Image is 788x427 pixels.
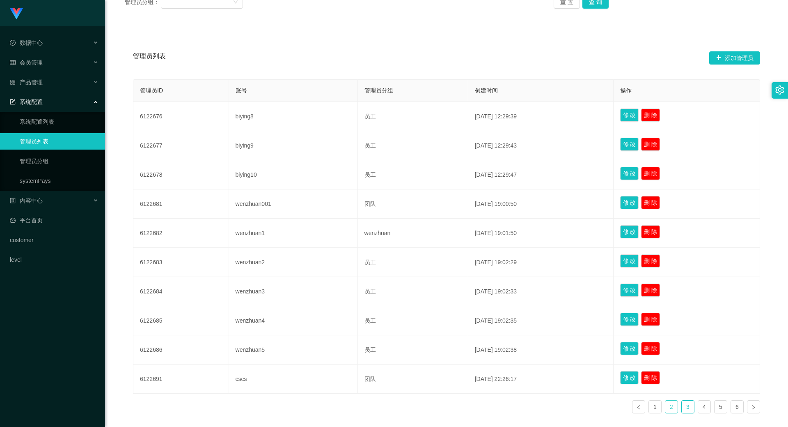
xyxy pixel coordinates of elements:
[236,87,247,94] span: 账号
[747,400,760,413] li: 下一页
[10,212,98,229] a: 图标: dashboard平台首页
[229,102,358,131] td: biying8
[475,317,517,324] span: [DATE] 19:02:35
[475,171,517,178] span: [DATE] 12:29:47
[133,306,229,335] td: 6122685
[709,51,760,65] button: 图标: plus添加管理员
[641,371,660,384] button: 删 除
[775,85,784,95] i: 图标: setting
[475,87,498,94] span: 创建时间
[475,259,517,265] span: [DATE] 19:02:29
[649,401,661,413] a: 1
[641,342,660,355] button: 删 除
[620,138,639,151] button: 修 改
[229,131,358,160] td: biying9
[10,99,43,105] span: 系统配置
[475,288,517,295] span: [DATE] 19:02:33
[641,225,660,238] button: 删 除
[20,133,98,150] a: 管理员列表
[641,138,660,151] button: 删 除
[229,365,358,394] td: cscs
[10,60,16,65] i: 图标: table
[475,346,517,353] span: [DATE] 19:02:38
[475,230,517,236] span: [DATE] 19:01:50
[133,277,229,306] td: 6122684
[10,59,43,66] span: 会员管理
[698,400,711,413] li: 4
[665,400,678,413] li: 2
[358,277,468,306] td: 员工
[133,248,229,277] td: 6122683
[665,401,678,413] a: 2
[20,153,98,169] a: 管理员分组
[364,87,393,94] span: 管理员分组
[714,400,727,413] li: 5
[715,401,727,413] a: 5
[620,371,639,384] button: 修 改
[140,87,163,94] span: 管理员ID
[133,365,229,394] td: 6122691
[475,201,517,207] span: [DATE] 19:00:50
[20,173,98,189] a: systemPays
[641,284,660,297] button: 删 除
[620,313,639,326] button: 修 改
[620,342,639,355] button: 修 改
[358,189,468,219] td: 团队
[620,167,639,180] button: 修 改
[620,87,632,94] span: 操作
[133,51,166,65] span: 管理员列表
[358,365,468,394] td: 团队
[636,405,641,410] i: 图标: left
[358,248,468,277] td: 员工
[229,335,358,365] td: wenzhuan5
[620,254,639,268] button: 修 改
[475,142,517,149] span: [DATE] 12:29:43
[10,198,16,203] i: 图标: profile
[358,219,468,248] td: wenzhuan
[682,401,694,413] a: 3
[10,8,23,20] img: logo.9652507e.png
[358,131,468,160] td: 员工
[10,40,16,46] i: 图标: check-circle-o
[10,252,98,268] a: level
[133,131,229,160] td: 6122677
[632,400,645,413] li: 上一页
[620,225,639,238] button: 修 改
[133,102,229,131] td: 6122676
[641,196,660,209] button: 删 除
[229,306,358,335] td: wenzhuan4
[20,113,98,130] a: 系统配置列表
[10,39,43,46] span: 数据中心
[620,284,639,297] button: 修 改
[229,219,358,248] td: wenzhuan1
[10,99,16,105] i: 图标: form
[358,160,468,189] td: 员工
[229,160,358,189] td: biying10
[133,189,229,219] td: 6122681
[731,401,743,413] a: 6
[698,401,710,413] a: 4
[358,306,468,335] td: 员工
[641,313,660,326] button: 删 除
[10,79,16,85] i: 图标: appstore-o
[133,160,229,189] td: 6122678
[641,108,660,122] button: 删 除
[475,376,517,382] span: [DATE] 22:26:17
[751,405,756,410] i: 图标: right
[10,232,98,248] a: customer
[620,196,639,209] button: 修 改
[229,248,358,277] td: wenzhuan2
[229,189,358,219] td: wenzhuan001
[133,335,229,365] td: 6122686
[133,219,229,248] td: 6122682
[358,335,468,365] td: 员工
[10,79,43,85] span: 产品管理
[641,254,660,268] button: 删 除
[641,167,660,180] button: 删 除
[358,102,468,131] td: 员工
[620,108,639,122] button: 修 改
[229,277,358,306] td: wenzhuan3
[475,113,517,120] span: [DATE] 12:29:39
[681,400,694,413] li: 3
